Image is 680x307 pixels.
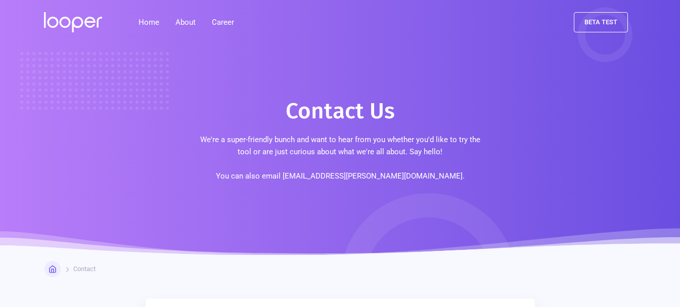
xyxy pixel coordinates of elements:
[44,261,61,277] a: Home
[60,265,77,273] div: Home
[167,12,204,32] div: About
[73,265,96,273] div: Contact
[204,12,242,32] a: Career
[196,134,484,182] p: We're a super-friendly bunch and want to hear from you whether you'd like to try the tool or are ...
[175,16,196,28] div: About
[286,97,395,125] h1: Contact Us
[574,12,628,32] a: beta test
[130,12,167,32] a: Home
